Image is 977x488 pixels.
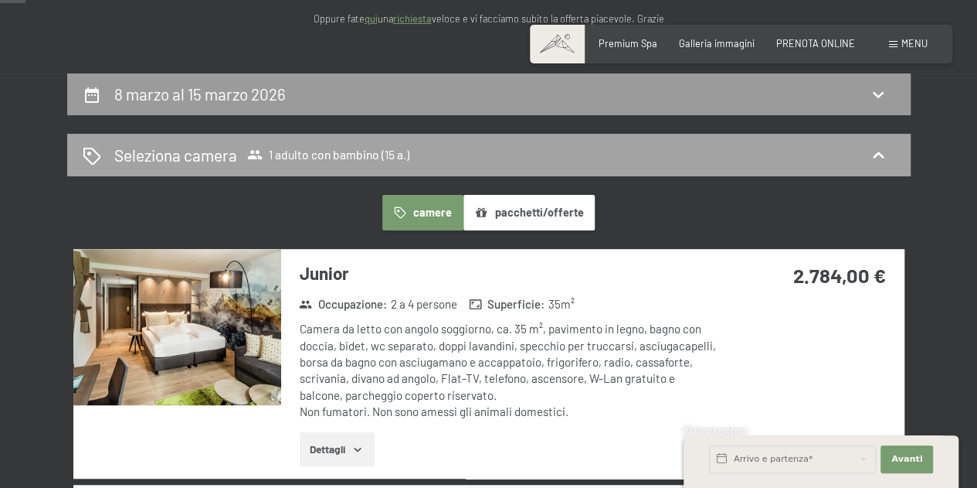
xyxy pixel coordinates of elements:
button: Dettagli [300,432,375,466]
span: Menu [901,37,928,49]
a: Premium Spa [599,37,657,49]
a: Galleria immagini [679,37,755,49]
span: Richiesta express [684,426,747,435]
a: quì [365,12,378,25]
button: Avanti [880,445,933,473]
a: PRENOTA ONLINE [776,37,855,49]
img: mss_renderimg.php [73,249,281,405]
button: camere [382,195,463,230]
span: 2 a 4 persone [390,296,456,312]
div: Camera da letto con angolo soggiorno, ca. 35 m², pavimento in legno, bagno con doccia, bidet, wc ... [300,321,717,420]
strong: Superficie : [469,296,545,312]
a: richiesta [393,12,432,25]
h2: 8 marzo al 15 marzo 2026 [114,84,286,104]
button: pacchetti/offerte [463,195,595,230]
h2: Seleziona camera [114,144,237,166]
span: 1 adulto con bambino (15 a.) [247,147,409,162]
h3: Junior [300,261,717,285]
p: Oppure fate una veloce e vi facciamo subito la offerta piacevole. Grazie [180,11,798,26]
strong: Occupazione : [299,296,387,312]
strong: 2.784,00 € [792,263,885,287]
span: Avanti [891,453,922,466]
span: 35 m² [548,296,575,312]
